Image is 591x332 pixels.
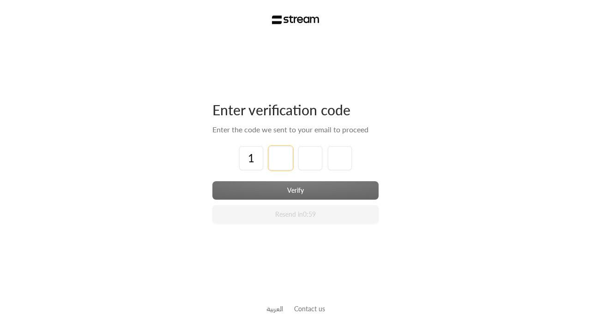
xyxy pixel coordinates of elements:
a: Contact us [294,305,325,313]
div: Enter verification code [212,101,379,119]
button: Contact us [294,304,325,314]
img: Stream Logo [272,15,320,24]
div: Enter the code we sent to your email to proceed [212,124,379,135]
a: العربية [266,300,283,317]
